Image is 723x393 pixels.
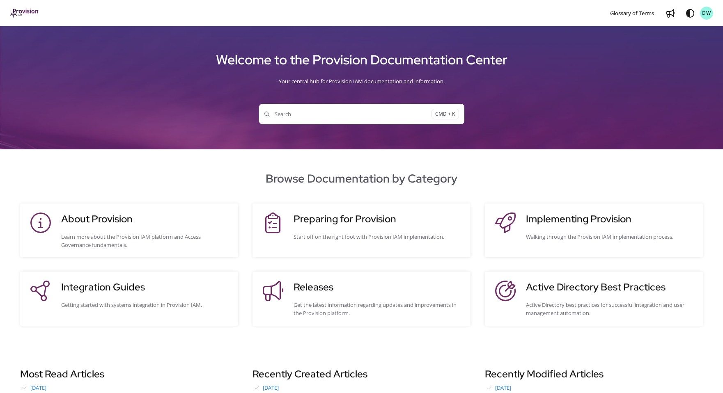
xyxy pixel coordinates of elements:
h3: About Provision [61,212,230,226]
div: Active Directory best practices for successful integration and user management automation. [526,301,695,317]
div: Walking through the Provision IAM implementation process. [526,233,695,241]
div: Your central hub for Provision IAM documentation and information. [10,71,713,91]
span: DW [702,9,711,17]
span: Glossary of Terms [610,9,654,17]
div: Start off on the right foot with Provision IAM implementation. [294,233,462,241]
a: ReleasesGet the latest information regarding updates and improvements in the Provision platform. [261,280,462,317]
div: Learn more about the Provision IAM platform and Access Governance fundamentals. [61,233,230,249]
h1: Welcome to the Provision Documentation Center [10,49,713,71]
h3: Implementing Provision [526,212,695,226]
a: About ProvisionLearn more about the Provision IAM platform and Access Governance fundamentals. [28,212,230,249]
h3: Integration Guides [61,280,230,295]
h2: Browse Documentation by Category [10,170,713,187]
button: DW [700,7,713,20]
span: CMD + K [432,109,459,120]
img: brand logo [10,9,39,18]
a: Active Directory Best PracticesActive Directory best practices for successful integration and use... [493,280,695,317]
a: Integration GuidesGetting started with systems integration in Provision IAM. [28,280,230,317]
a: Implementing ProvisionWalking through the Provision IAM implementation process. [493,212,695,249]
a: Whats new [664,7,677,20]
h3: Recently Modified Articles [485,367,703,382]
a: Preparing for ProvisionStart off on the right foot with Provision IAM implementation. [261,212,462,249]
div: Get the latest information regarding updates and improvements in the Provision platform. [294,301,462,317]
h3: Most Read Articles [20,367,238,382]
h3: Releases [294,280,462,295]
button: SearchCMD + K [259,104,464,124]
button: Theme options [684,7,697,20]
span: Search [264,110,432,118]
h3: Preparing for Provision [294,212,462,226]
div: Getting started with systems integration in Provision IAM. [61,301,230,309]
h3: Recently Created Articles [252,367,471,382]
a: Project logo [10,9,39,18]
h3: Active Directory Best Practices [526,280,695,295]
